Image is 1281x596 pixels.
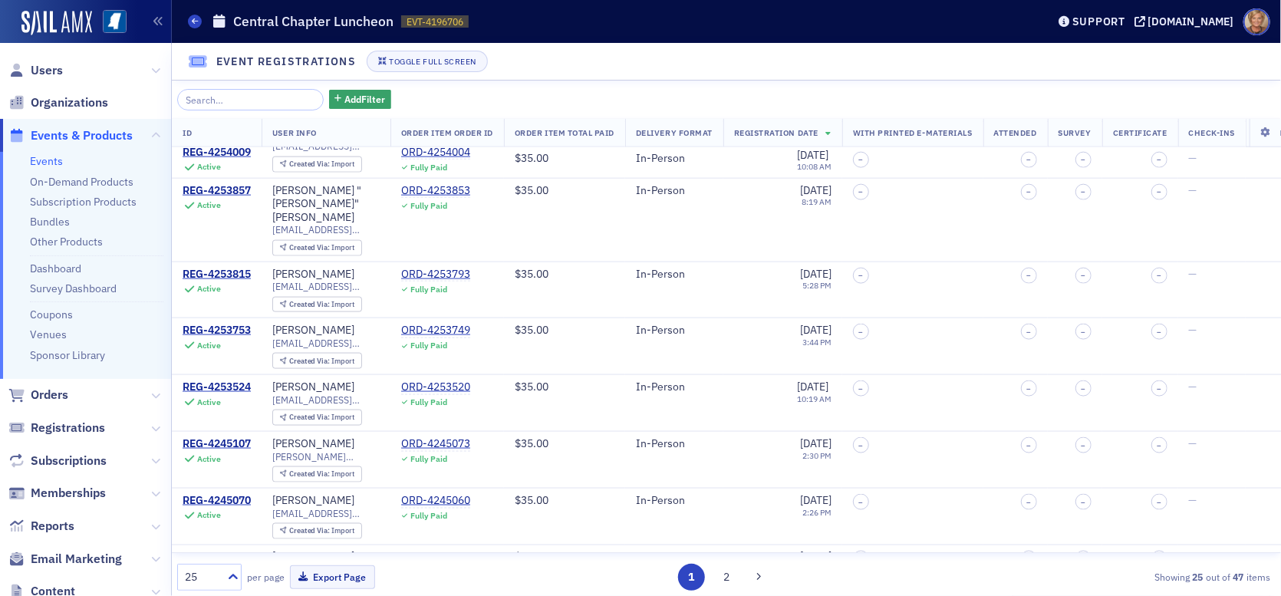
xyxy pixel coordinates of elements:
div: [DOMAIN_NAME] [1148,15,1234,28]
span: Add Filter [344,92,385,106]
span: — [1189,150,1197,164]
div: ORD-4245073 [401,437,470,451]
div: Showing out of items [917,570,1270,584]
span: [EMAIL_ADDRESS][DOMAIN_NAME] [272,224,380,235]
time: 2:26 PM [802,507,831,518]
div: Import [289,301,355,309]
span: – [1081,328,1085,337]
div: Import [289,470,355,479]
span: — [1189,380,1197,393]
a: [PERSON_NAME] "[PERSON_NAME]" [PERSON_NAME] [272,184,380,225]
span: Profile [1243,8,1270,35]
button: 2 [713,564,740,591]
a: REG-4245107 [183,437,251,451]
button: Toggle Full Screen [367,51,488,72]
span: – [1157,328,1161,337]
div: ORD-4254004 [401,146,470,160]
span: Order Item Total Paid [515,127,614,138]
span: [DATE] [800,267,831,281]
a: [PERSON_NAME] [272,380,354,394]
span: [DATE] [800,436,831,450]
span: $35.00 [515,267,548,281]
a: REG-4253815 [183,268,251,282]
span: With Printed E-Materials [853,127,973,138]
a: [PERSON_NAME] [272,494,354,508]
span: Registrations [31,420,105,436]
span: [DATE] [797,148,828,162]
span: [DATE] [800,183,831,197]
a: Subscription Products [30,195,137,209]
a: Other Products [30,235,103,249]
strong: 47 [1230,570,1246,584]
div: [PERSON_NAME] [272,324,354,338]
span: Created Via : [289,299,332,309]
h1: Central Chapter Luncheon [233,12,394,31]
span: $35.00 [515,183,548,197]
div: Created Via: Import [272,466,362,482]
a: Survey Dashboard [30,282,117,295]
span: [EMAIL_ADDRESS][DOMAIN_NAME] [272,338,380,349]
div: Fully Paid [410,201,447,211]
div: REG-4254009 [183,146,251,160]
span: $35.00 [515,323,548,337]
span: – [1026,187,1031,196]
span: – [858,271,863,280]
span: – [1081,271,1085,280]
span: Subscriptions [31,453,107,469]
a: SailAMX [21,11,92,35]
h4: Event Registrations [216,54,357,70]
span: – [1157,384,1161,393]
span: Created Via : [289,159,332,169]
a: On-Demand Products [30,175,133,189]
div: Import [289,160,355,169]
div: In-Person [636,494,713,508]
span: Created Via : [289,412,332,422]
div: Toggle Full Screen [390,58,476,66]
div: Support [1072,15,1125,28]
a: ORD-4253853 [401,184,470,198]
div: Active [197,454,221,464]
a: ORD-4245058 [401,551,470,565]
time: 2:30 PM [802,450,831,461]
span: — [1189,323,1197,337]
a: Users [8,62,63,79]
div: Created Via: Import [272,523,362,539]
span: Reports [31,518,74,535]
span: — [1189,436,1197,450]
a: Venues [30,328,67,341]
span: – [1026,271,1031,280]
div: In-Person [636,151,713,165]
span: Order Item Order ID [401,127,493,138]
span: – [1157,271,1161,280]
a: REG-4253753 [183,324,251,338]
a: Events & Products [8,127,133,144]
strong: 25 [1190,570,1206,584]
span: Created Via : [289,525,332,535]
span: Attended [994,127,1037,138]
button: AddFilter [329,90,392,109]
span: Orders [31,387,68,403]
a: REG-4253857 [183,184,251,198]
span: — [1189,183,1197,197]
span: [DATE] [800,493,831,507]
a: ORD-4245060 [401,494,470,508]
span: $35.00 [515,436,548,450]
span: – [858,384,863,393]
div: Active [197,510,221,520]
span: Certificate [1113,127,1167,138]
span: Survey [1059,127,1092,138]
span: – [1157,155,1161,164]
span: – [1026,498,1031,507]
span: – [1026,441,1031,450]
span: – [858,328,863,337]
span: [DATE] [800,323,831,337]
time: 10:08 AM [797,162,831,173]
span: – [858,155,863,164]
div: In-Person [636,380,713,394]
div: Active [197,284,221,294]
a: Organizations [8,94,108,111]
a: ORD-4253520 [401,380,470,394]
